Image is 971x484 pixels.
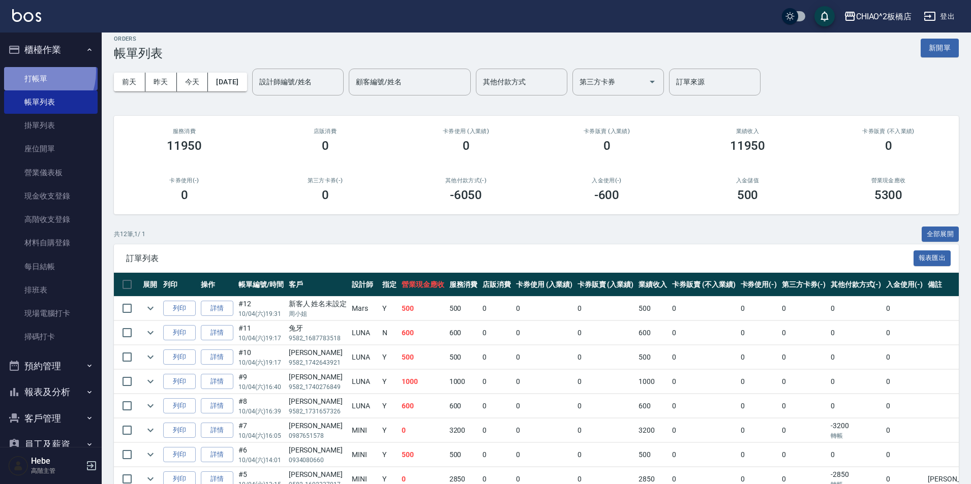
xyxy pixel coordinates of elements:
th: 卡券使用 (入業績) [513,273,575,297]
td: 0 [513,321,575,345]
h3: 0 [322,139,329,153]
td: MINI [349,418,380,442]
h3: -600 [594,188,620,202]
td: #11 [236,321,286,345]
a: 營業儀表板 [4,161,98,184]
td: 0 [480,345,513,369]
div: [PERSON_NAME] [289,372,347,382]
td: 0 [513,297,575,320]
a: 詳情 [201,325,233,341]
td: 500 [636,345,670,369]
th: 營業現金應收 [399,273,447,297]
td: 0 [738,321,780,345]
h3: 帳單列表 [114,46,163,60]
a: 排班表 [4,278,98,302]
span: 訂單列表 [126,253,914,264]
td: 0 [513,370,575,394]
button: 列印 [163,423,196,438]
td: MINI [349,443,380,467]
th: 業績收入 [636,273,670,297]
a: 座位開單 [4,137,98,160]
td: 0 [779,370,828,394]
button: 櫃檯作業 [4,37,98,63]
td: 500 [636,297,670,320]
button: expand row [143,349,158,365]
img: Logo [12,9,41,22]
th: 卡券販賣 (不入業績) [670,273,738,297]
td: -3200 [828,418,884,442]
td: 500 [399,443,447,467]
div: [PERSON_NAME] [289,421,347,431]
button: 列印 [163,447,196,463]
td: 0 [670,345,738,369]
td: 0 [884,418,925,442]
a: 打帳單 [4,67,98,90]
td: LUNA [349,345,380,369]
h3: 0 [463,139,470,153]
td: 0 [779,345,828,369]
h2: 卡券販賣 (不入業績) [830,128,947,135]
th: 卡券使用(-) [738,273,780,297]
td: 0 [738,370,780,394]
td: 0 [884,297,925,320]
h3: 11950 [167,139,202,153]
a: 詳情 [201,349,233,365]
td: 600 [636,321,670,345]
td: LUNA [349,321,380,345]
h3: 0 [603,139,611,153]
a: 帳單列表 [4,90,98,114]
button: expand row [143,301,158,316]
p: 9582_1687783518 [289,334,347,343]
td: 500 [447,297,480,320]
td: #8 [236,394,286,418]
button: 登出 [920,7,959,26]
h2: 其他付款方式(-) [408,177,524,184]
h3: 5300 [874,188,903,202]
div: [PERSON_NAME] [289,445,347,456]
td: 0 [884,321,925,345]
button: 新開單 [921,39,959,57]
td: 0 [480,443,513,467]
a: 現場電腦打卡 [4,302,98,325]
button: 列印 [163,374,196,390]
td: 0 [738,394,780,418]
td: LUNA [349,370,380,394]
td: #7 [236,418,286,442]
td: 0 [779,394,828,418]
button: CHIAO^2板橋店 [840,6,916,27]
button: [DATE] [208,73,247,91]
td: 0 [575,297,636,320]
td: 0 [884,345,925,369]
button: 全部展開 [922,227,959,242]
td: 1000 [399,370,447,394]
th: 展開 [140,273,161,297]
h2: 入金儲值 [689,177,806,184]
img: Person [8,456,28,476]
button: 員工及薪資 [4,431,98,458]
td: 0 [480,297,513,320]
td: 0 [399,418,447,442]
td: 500 [447,443,480,467]
th: 指定 [380,273,399,297]
td: 0 [670,297,738,320]
a: 詳情 [201,398,233,414]
td: 0 [738,443,780,467]
td: 0 [828,297,884,320]
p: 0987651578 [289,431,347,440]
td: 3200 [447,418,480,442]
button: 預約管理 [4,353,98,379]
a: 報表匯出 [914,253,951,263]
th: 入金使用(-) [884,273,925,297]
td: 0 [575,321,636,345]
p: 轉帳 [831,431,882,440]
div: [PERSON_NAME] [289,396,347,407]
td: 0 [575,443,636,467]
td: N [380,321,399,345]
p: 10/04 (六) 16:39 [238,407,284,416]
td: Y [380,345,399,369]
td: 0 [779,418,828,442]
p: 9582_1742643921 [289,358,347,367]
button: expand row [143,423,158,438]
td: 0 [828,345,884,369]
button: expand row [143,447,158,462]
